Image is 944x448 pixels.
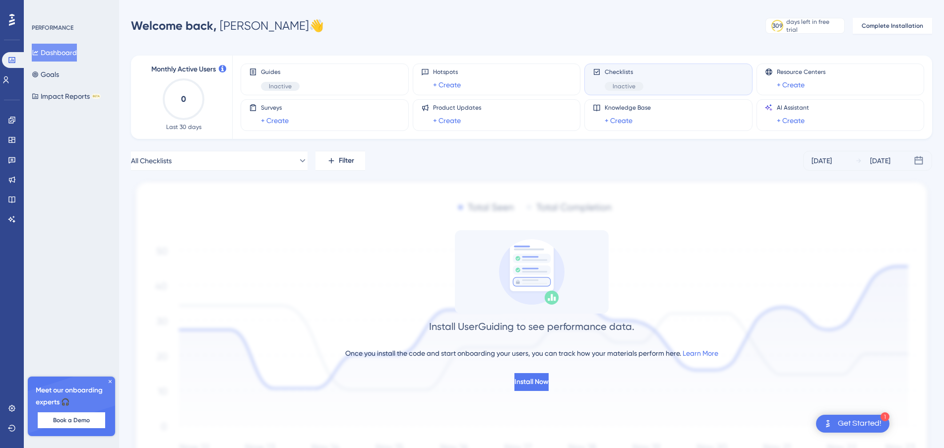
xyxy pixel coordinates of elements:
[339,155,354,167] span: Filter
[812,155,832,167] div: [DATE]
[853,18,932,34] button: Complete Installation
[777,79,805,91] a: + Create
[786,18,841,34] div: days left in free trial
[605,115,632,127] a: + Create
[870,155,890,167] div: [DATE]
[433,79,461,91] a: + Create
[822,418,834,430] img: launcher-image-alternative-text
[433,115,461,127] a: + Create
[32,44,77,62] button: Dashboard
[32,65,59,83] button: Goals
[32,87,101,105] button: Impact ReportsBETA
[345,347,718,359] div: Once you install the code and start onboarding your users, you can track how your materials perfo...
[131,151,308,171] button: All Checklists
[261,104,289,112] span: Surveys
[151,64,216,75] span: Monthly Active Users
[772,22,783,30] div: 309
[862,22,923,30] span: Complete Installation
[838,418,881,429] div: Get Started!
[433,104,481,112] span: Product Updates
[613,82,635,90] span: Inactive
[92,94,101,99] div: BETA
[131,155,172,167] span: All Checklists
[38,412,105,428] button: Book a Demo
[902,409,932,439] iframe: UserGuiding AI Assistant Launcher
[269,82,292,90] span: Inactive
[777,104,809,112] span: AI Assistant
[433,68,461,76] span: Hotspots
[605,104,651,112] span: Knowledge Base
[514,376,549,388] span: Install Now
[261,68,300,76] span: Guides
[605,68,643,76] span: Checklists
[131,18,324,34] div: [PERSON_NAME] 👋
[881,412,889,421] div: 1
[166,123,201,131] span: Last 30 days
[816,415,889,433] div: Open Get Started! checklist, remaining modules: 1
[36,384,107,408] span: Meet our onboarding experts 🎧
[777,68,825,76] span: Resource Centers
[53,416,90,424] span: Book a Demo
[777,115,805,127] a: + Create
[514,373,549,391] button: Install Now
[131,18,217,33] span: Welcome back,
[181,94,186,104] text: 0
[315,151,365,171] button: Filter
[261,115,289,127] a: + Create
[32,24,73,32] div: PERFORMANCE
[683,349,718,357] a: Learn More
[429,320,634,333] div: Install UserGuiding to see performance data.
